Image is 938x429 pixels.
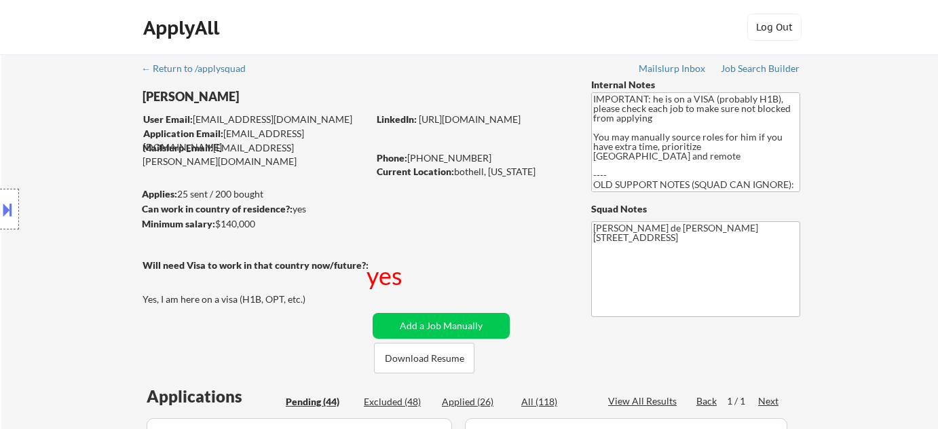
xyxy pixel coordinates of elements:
[143,141,368,168] div: [EMAIL_ADDRESS][PERSON_NAME][DOMAIN_NAME]
[377,166,454,177] strong: Current Location:
[142,217,368,231] div: $140,000
[377,113,417,125] strong: LinkedIn:
[591,202,800,216] div: Squad Notes
[143,88,421,105] div: [PERSON_NAME]
[141,63,259,77] a: ← Return to /applysquad
[147,388,281,405] div: Applications
[419,113,521,125] a: [URL][DOMAIN_NAME]
[721,64,800,73] div: Job Search Builder
[143,113,368,126] div: [EMAIL_ADDRESS][DOMAIN_NAME]
[639,63,707,77] a: Mailslurp Inbox
[721,63,800,77] a: Job Search Builder
[727,394,758,408] div: 1 / 1
[608,394,681,408] div: View All Results
[367,259,405,293] div: yes
[373,313,510,339] button: Add a Job Manually
[286,395,354,409] div: Pending (44)
[639,64,707,73] div: Mailslurp Inbox
[142,202,364,216] div: yes
[696,394,718,408] div: Back
[143,16,223,39] div: ApplyAll
[374,343,474,373] button: Download Resume
[521,395,589,409] div: All (118)
[143,127,368,153] div: [EMAIL_ADDRESS][DOMAIN_NAME]
[143,293,372,306] div: Yes, I am here on a visa (H1B, OPT, etc.)
[143,259,369,271] strong: Will need Visa to work in that country now/future?:
[377,151,569,165] div: [PHONE_NUMBER]
[758,394,780,408] div: Next
[142,187,368,201] div: 25 sent / 200 bought
[141,64,259,73] div: ← Return to /applysquad
[364,395,432,409] div: Excluded (48)
[591,78,800,92] div: Internal Notes
[442,395,510,409] div: Applied (26)
[377,165,569,179] div: bothell, [US_STATE]
[377,152,407,164] strong: Phone:
[747,14,802,41] button: Log Out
